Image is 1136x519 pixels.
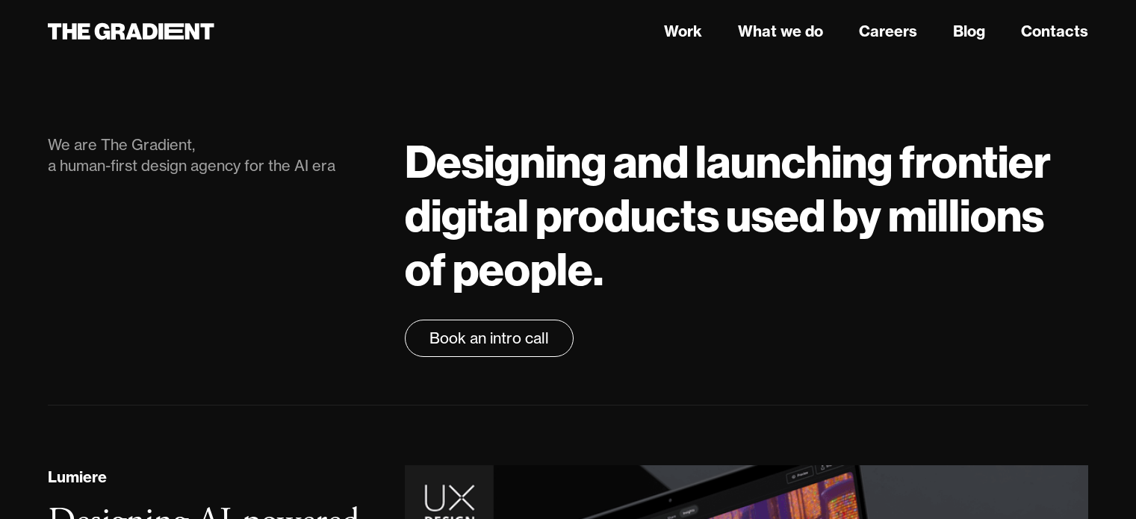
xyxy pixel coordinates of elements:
[405,320,574,357] a: Book an intro call
[48,466,107,488] div: Lumiere
[405,134,1088,296] h1: Designing and launching frontier digital products used by millions of people.
[48,134,375,176] div: We are The Gradient, a human-first design agency for the AI era
[1021,20,1088,43] a: Contacts
[664,20,702,43] a: Work
[859,20,917,43] a: Careers
[738,20,823,43] a: What we do
[953,20,985,43] a: Blog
